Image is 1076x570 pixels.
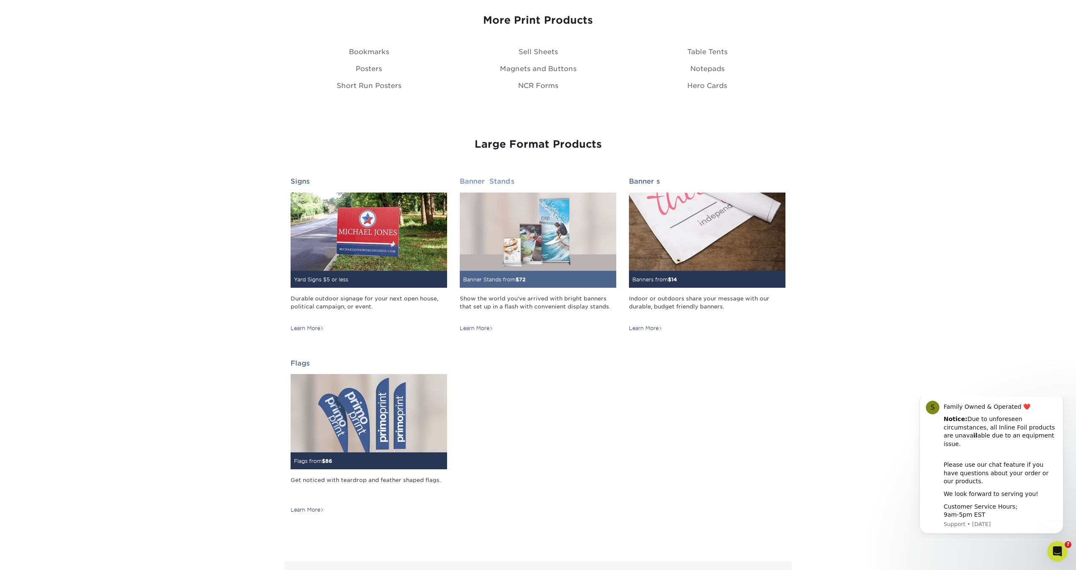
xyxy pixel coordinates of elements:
img: Banners [629,193,785,271]
small: Flags from [294,458,332,464]
a: Table Tents [687,48,727,56]
div: Show the world you've arrived with bright banners that set up in a flash with convenient display ... [460,295,616,319]
div: Learn More [629,325,662,332]
a: Signs Yard Signs $5 or less Durable outdoor signage for your next open house, political campaign,... [291,177,447,332]
span: 14 [671,276,677,283]
div: Learn More [460,325,493,332]
a: Short Run Posters [337,82,401,90]
a: Posters [356,65,382,73]
div: Message content [37,2,150,123]
span: 72 [519,276,526,283]
span: $ [322,458,325,464]
small: Yard Signs $5 or less [294,276,348,283]
div: Learn More [291,325,324,332]
div: Due to unforeseen circumstances, all Inline Foil products are unava able due to an equipment issue. [37,19,150,52]
img: Signs [291,193,447,271]
a: Flags Flags from$86 Get noticed with teardrop and feather shaped flags. Learn More [291,359,447,514]
a: Sell Sheets [519,48,558,56]
h2: Signs [291,177,447,185]
div: Family Owned & Operated ❤️ [37,6,150,15]
div: We look forward to serving you! [37,94,150,102]
a: Hero Cards [687,82,727,90]
p: Message from Support, sent 21w ago [37,124,150,132]
a: Notepads [690,65,725,73]
iframe: Intercom live chat [1047,541,1068,562]
img: Banner Stands [460,193,616,271]
h2: Banners [629,177,785,185]
h3: Large Format Products [291,138,785,151]
a: NCR Forms [518,82,558,90]
h2: Flags [291,359,447,367]
div: Customer Service Hours; 9am-5pm EST [37,106,150,123]
small: Banners from [632,276,677,283]
div: Profile image for Support [19,4,33,18]
a: Banners Banners from$14 Indoor or outdoors share your message with our durable, budget friendly b... [629,177,785,332]
small: Banner Stands from [463,276,526,283]
span: $ [668,276,671,283]
a: Bookmarks [349,48,389,56]
b: Notice: [37,19,60,26]
span: $ [516,276,519,283]
a: Banner Stands Banner Stands from$72 Show the world you've arrived with bright banners that set up... [460,177,616,332]
img: Flags [291,374,447,452]
a: Magnets and Buttons [500,65,576,73]
div: Please use our chat feature if you have questions about your order or our products. [37,56,150,89]
div: Indoor or outdoors share your message with our durable, budget friendly banners. [629,295,785,319]
iframe: Intercom notifications message [907,397,1076,539]
h3: More Print Products [291,14,785,27]
div: Get noticed with teardrop and feather shaped flags. [291,476,447,500]
div: Learn More [291,506,324,514]
div: Durable outdoor signage for your next open house, political campaign, or event. [291,295,447,319]
h2: Banner Stands [460,177,616,185]
b: il [66,36,71,42]
span: 7 [1065,541,1071,548]
span: 86 [325,458,332,464]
